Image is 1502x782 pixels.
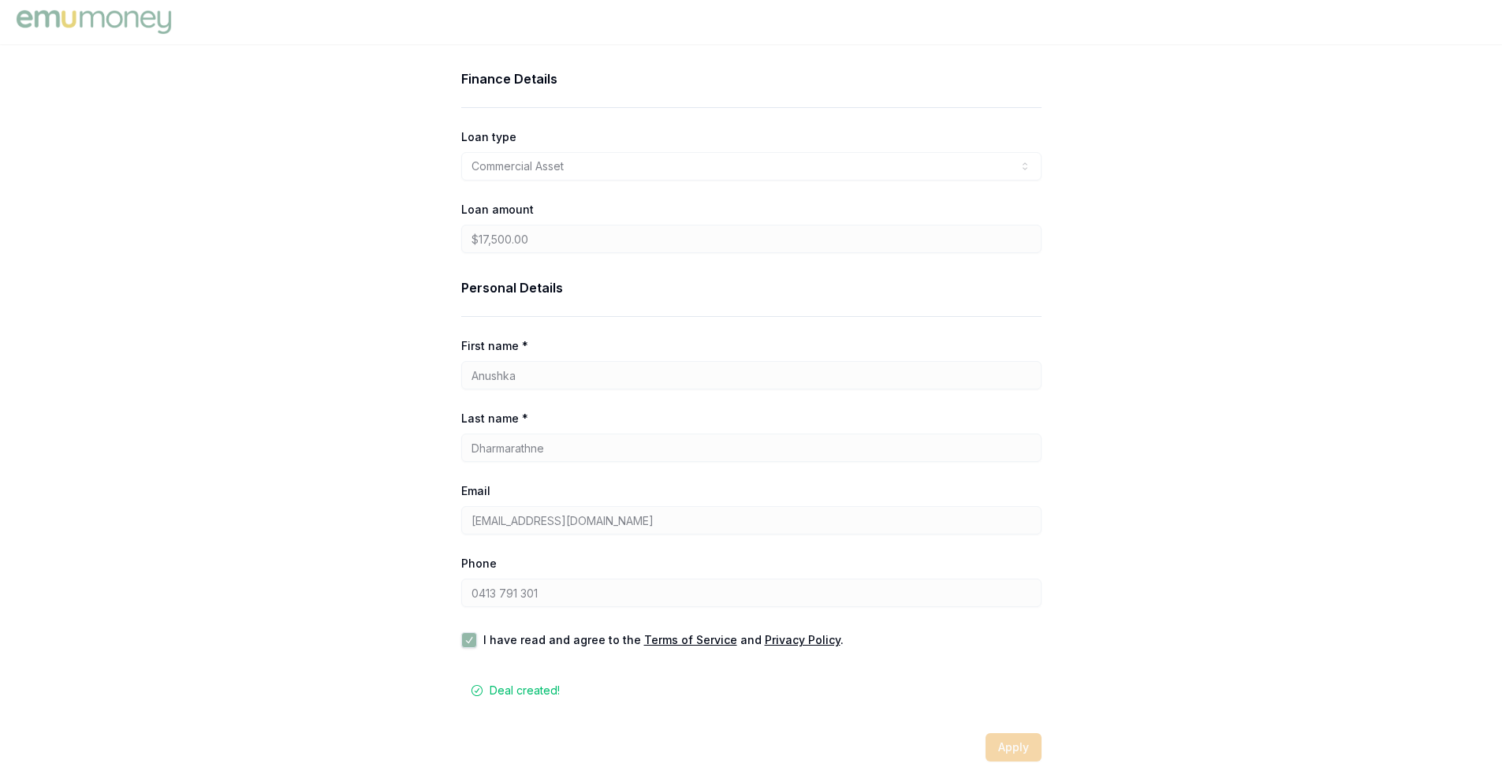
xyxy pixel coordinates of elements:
label: Phone [461,557,497,570]
label: Email [461,484,490,497]
h3: Personal Details [461,278,1042,297]
input: 0431 234 567 [461,579,1042,607]
p: Deal created! [490,683,560,698]
label: Loan type [461,130,516,143]
label: I have read and agree to the and . [483,635,844,646]
input: $ [461,225,1042,253]
h3: Finance Details [461,69,1042,88]
label: Last name * [461,411,528,425]
img: Emu Money [13,6,175,38]
label: Loan amount [461,203,534,216]
a: Terms of Service [644,633,737,646]
label: First name * [461,339,528,352]
a: Privacy Policy [765,633,840,646]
